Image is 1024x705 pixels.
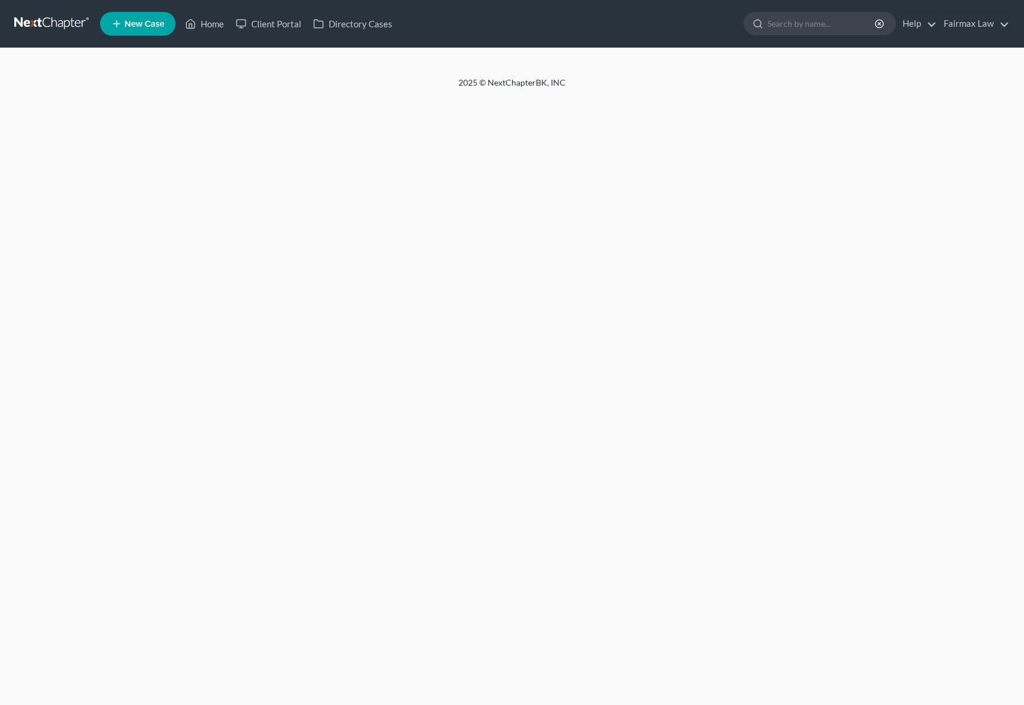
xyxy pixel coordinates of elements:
[897,13,936,35] a: Help
[124,20,164,29] span: New Case
[938,13,1009,35] a: Fairmax Law
[179,13,230,35] a: Home
[230,13,307,35] a: Client Portal
[767,12,876,35] input: Search by name...
[173,77,851,98] div: 2025 © NextChapterBK, INC
[307,13,398,35] a: Directory Cases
